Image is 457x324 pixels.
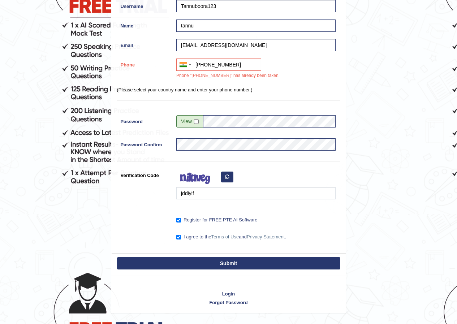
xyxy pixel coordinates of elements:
button: Submit [117,257,340,269]
a: Login [112,290,346,297]
input: I agree to theTerms of UseandPrivacy Statement. [176,235,181,239]
a: Terms of Use [211,234,239,239]
a: Privacy Statement [247,234,285,239]
input: Show/Hide Password [194,119,199,124]
a: Forgot Password [112,299,346,306]
p: (Please select your country name and enter your phone number.) [117,86,340,93]
label: Password [117,115,173,125]
label: Verification Code [117,169,173,179]
input: Register for FREE PTE AI Software [176,218,181,223]
label: Password Confirm [117,138,173,148]
label: Register for FREE PTE AI Software [176,216,257,224]
label: I agree to the and . [176,233,286,241]
label: Phone [117,59,173,68]
input: +91 81234 56789 [176,59,261,71]
div: India (भारत): +91 [177,59,193,70]
label: Name [117,20,173,29]
label: Email [117,39,173,49]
